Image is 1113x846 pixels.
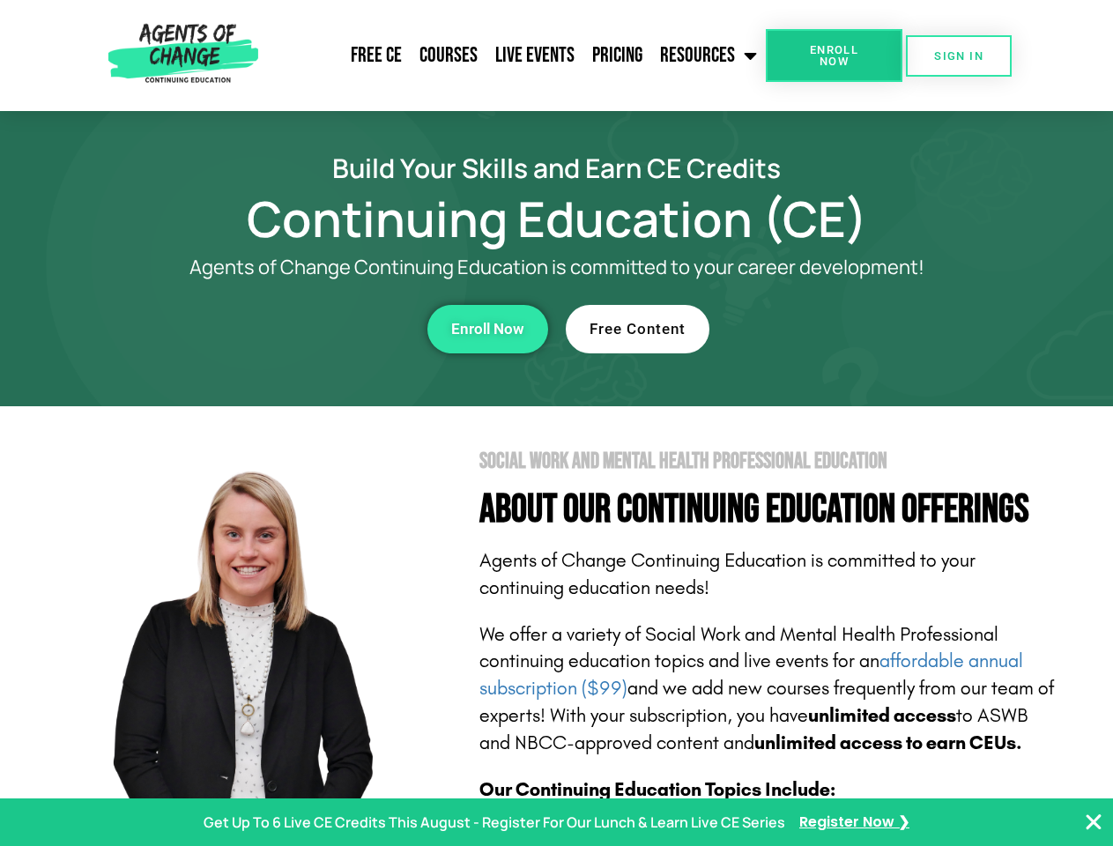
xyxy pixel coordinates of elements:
[479,450,1059,472] h2: Social Work and Mental Health Professional Education
[590,322,686,337] span: Free Content
[479,621,1059,757] p: We offer a variety of Social Work and Mental Health Professional continuing education topics and ...
[766,29,902,82] a: Enroll Now
[808,704,956,727] b: unlimited access
[55,198,1059,239] h1: Continuing Education (CE)
[566,305,709,353] a: Free Content
[204,810,785,835] p: Get Up To 6 Live CE Credits This August - Register For Our Lunch & Learn Live CE Series
[479,490,1059,530] h4: About Our Continuing Education Offerings
[451,322,524,337] span: Enroll Now
[583,33,651,78] a: Pricing
[479,549,976,599] span: Agents of Change Continuing Education is committed to your continuing education needs!
[55,155,1059,181] h2: Build Your Skills and Earn CE Credits
[479,778,835,801] b: Our Continuing Education Topics Include:
[651,33,766,78] a: Resources
[411,33,486,78] a: Courses
[1083,812,1104,833] button: Close Banner
[265,33,766,78] nav: Menu
[486,33,583,78] a: Live Events
[427,305,548,353] a: Enroll Now
[125,256,989,278] p: Agents of Change Continuing Education is committed to your career development!
[906,35,1012,77] a: SIGN IN
[794,44,874,67] span: Enroll Now
[342,33,411,78] a: Free CE
[799,810,909,835] a: Register Now ❯
[754,731,1022,754] b: unlimited access to earn CEUs.
[934,50,983,62] span: SIGN IN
